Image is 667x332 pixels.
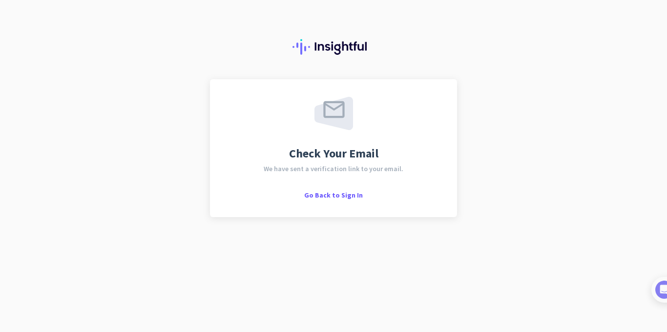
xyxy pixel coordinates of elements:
[264,165,403,172] span: We have sent a verification link to your email.
[314,97,353,130] img: email-sent
[304,191,363,199] span: Go Back to Sign In
[289,148,378,159] span: Check Your Email
[292,39,375,55] img: Insightful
